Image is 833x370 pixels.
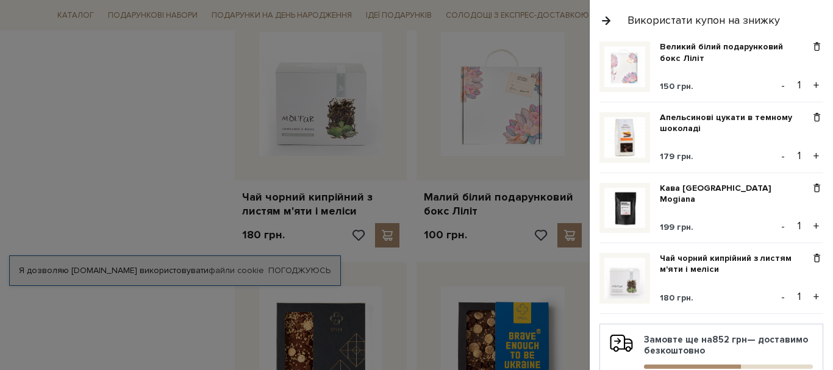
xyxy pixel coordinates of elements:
button: + [809,217,823,235]
span: 179 грн. [660,151,693,162]
span: 180 грн. [660,293,693,303]
button: - [777,288,789,306]
button: - [777,147,789,165]
img: Апельсинові цукати в темному шоколаді [604,117,645,158]
button: - [777,76,789,94]
img: Великий білий подарунковий бокс Ліліт [604,46,645,87]
b: 852 грн [712,334,747,345]
div: Замовте ще на — доставимо безкоштовно [610,334,813,369]
a: Чай чорний кипрійний з листям м'яти і меліси [660,253,810,275]
span: 199 грн. [660,222,693,232]
a: Апельсинові цукати в темному шоколаді [660,112,810,134]
a: Кава [GEOGRAPHIC_DATA] Mogiana [660,183,810,205]
div: Використати купон на знижку [627,13,780,27]
img: Чай чорний кипрійний з листям м'яти і меліси [604,258,645,299]
button: - [777,217,789,235]
button: + [809,288,823,306]
span: 150 грн. [660,81,693,91]
img: Кава Brazil Mogiana [604,188,645,229]
a: Великий білий подарунковий бокс Ліліт [660,41,810,63]
button: + [809,76,823,94]
button: + [809,147,823,165]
